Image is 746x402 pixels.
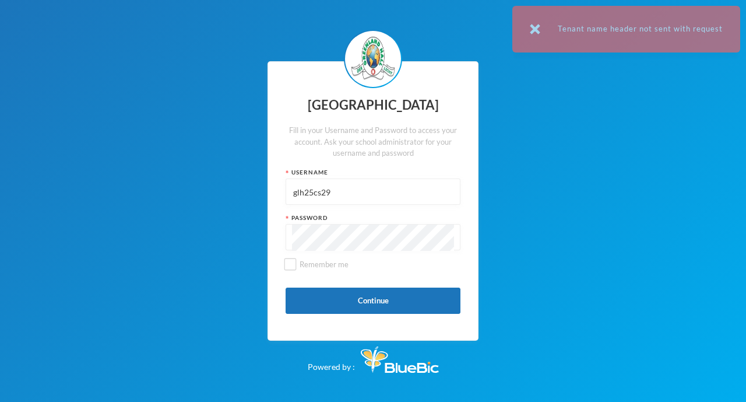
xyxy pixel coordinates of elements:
div: Powered by : [308,341,439,373]
div: Tenant name header not sent with request [512,6,740,53]
span: Remember me [295,260,353,269]
div: Password [286,214,460,222]
img: Bluebic [361,347,439,373]
button: Continue [286,288,460,314]
div: [GEOGRAPHIC_DATA] [286,94,460,117]
div: Username [286,168,460,177]
div: Fill in your Username and Password to access your account. Ask your school administrator for your... [286,125,460,159]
